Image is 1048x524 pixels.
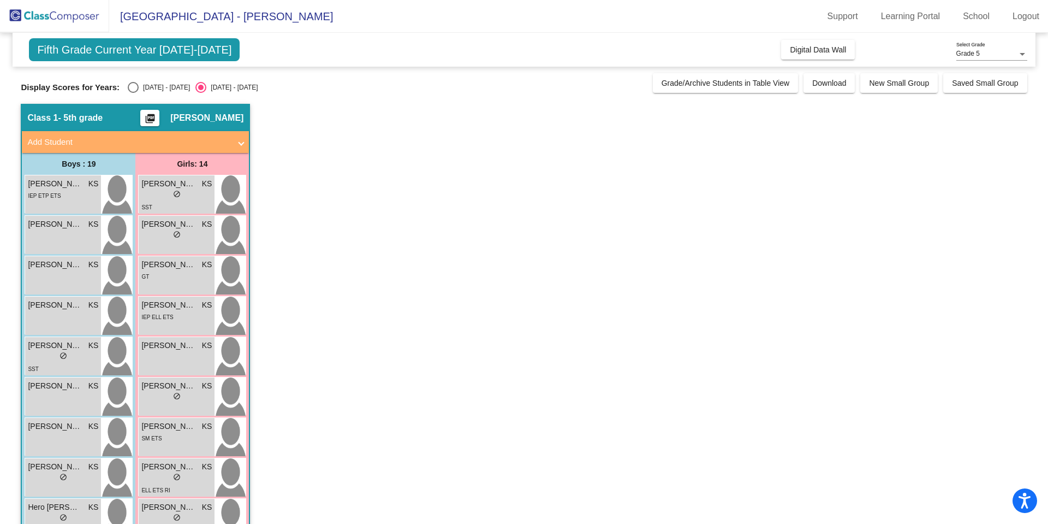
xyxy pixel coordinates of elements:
a: School [954,8,998,25]
span: Grade/Archive Students in Table View [662,79,790,87]
span: do_not_disturb_alt [173,231,181,238]
span: [PERSON_NAME] [28,340,82,351]
span: [PERSON_NAME] [28,299,82,311]
button: New Small Group [860,73,938,93]
span: Class 1 [27,113,58,123]
span: KS [202,380,212,392]
span: Fifth Grade Current Year [DATE]-[DATE] [29,38,240,61]
span: KS [88,461,99,473]
span: ELL ETS RI [141,487,170,493]
span: [PERSON_NAME] [141,421,196,432]
span: KS [88,178,99,190]
span: [PERSON_NAME] [141,259,196,270]
span: KS [88,259,99,270]
span: Digital Data Wall [790,45,846,54]
div: Girls: 14 [135,153,249,175]
button: Grade/Archive Students in Table View [653,73,799,93]
span: Grade 5 [956,50,980,57]
span: KS [88,502,99,513]
span: Saved Small Group [952,79,1018,87]
span: do_not_disturb_alt [173,392,181,400]
span: [PERSON_NAME] [170,113,243,123]
span: [PERSON_NAME] [28,380,82,392]
span: KS [88,380,99,392]
div: [DATE] - [DATE] [139,83,190,92]
a: Learning Portal [872,8,949,25]
mat-panel-title: Add Student [27,136,230,149]
button: Saved Small Group [943,73,1027,93]
span: [PERSON_NAME] [141,502,196,513]
span: - 5th grade [58,113,103,123]
span: Download [812,79,846,87]
span: KS [202,502,212,513]
span: KS [202,461,212,473]
span: do_not_disturb_alt [59,352,67,360]
span: [GEOGRAPHIC_DATA] - [PERSON_NAME] [109,8,333,25]
span: [PERSON_NAME] [28,259,82,270]
span: [PERSON_NAME] [28,178,82,190]
span: [PERSON_NAME] [141,178,196,190]
span: [PERSON_NAME] [141,340,196,351]
span: IEP ETP ETS [28,193,61,199]
span: KS [202,299,212,311]
span: KS [88,421,99,432]
span: do_not_disturb_alt [59,473,67,481]
mat-icon: picture_as_pdf [144,113,157,128]
span: Hero [PERSON_NAME] [28,502,82,513]
span: KS [202,219,212,230]
span: KS [202,340,212,351]
span: [PERSON_NAME] [141,461,196,473]
a: Logout [1004,8,1048,25]
span: KS [88,299,99,311]
span: KS [88,340,99,351]
button: Digital Data Wall [781,40,855,60]
span: [PERSON_NAME] [28,421,82,432]
button: Print Students Details [140,110,159,126]
span: do_not_disturb_alt [59,514,67,521]
span: KS [202,259,212,270]
span: [PERSON_NAME] [28,219,82,230]
span: SST [141,204,152,210]
a: Support [819,8,867,25]
span: KS [202,421,212,432]
span: do_not_disturb_alt [173,514,181,521]
span: [PERSON_NAME] [28,461,82,473]
span: GT [141,274,149,280]
button: Download [803,73,855,93]
span: [PERSON_NAME] [141,219,196,230]
span: [PERSON_NAME] [141,380,196,392]
div: Boys : 19 [22,153,135,175]
span: do_not_disturb_alt [173,190,181,198]
mat-expansion-panel-header: Add Student [22,131,249,153]
span: KS [202,178,212,190]
span: New Small Group [869,79,929,87]
span: IEP ELL ETS [141,314,173,320]
div: [DATE] - [DATE] [206,83,258,92]
span: Display Scores for Years: [21,83,120,92]
span: SM ETS [141,435,162,441]
span: KS [88,219,99,230]
mat-radio-group: Select an option [128,82,258,93]
span: [PERSON_NAME] [141,299,196,311]
span: do_not_disturb_alt [173,473,181,481]
span: SST [28,366,38,372]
